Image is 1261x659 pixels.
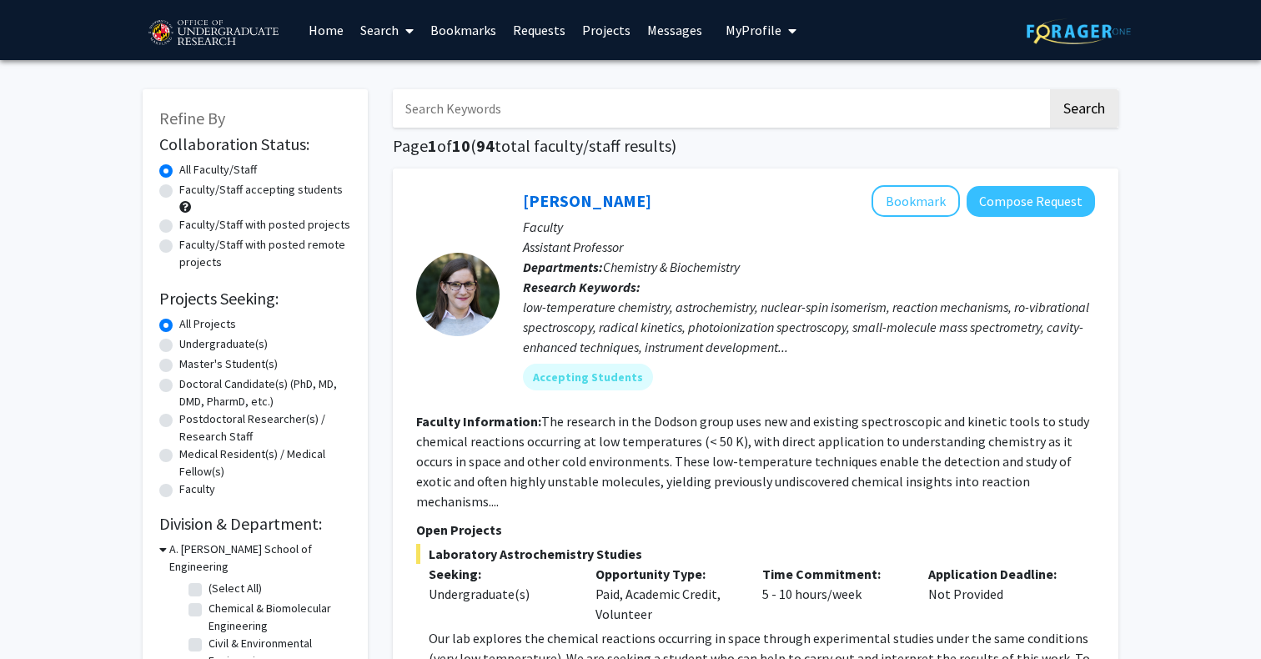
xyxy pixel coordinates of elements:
h1: Page of ( total faculty/staff results) [393,136,1118,156]
h2: Projects Seeking: [159,289,351,309]
p: Seeking: [429,564,570,584]
a: Bookmarks [422,1,505,59]
mat-chip: Accepting Students [523,364,653,390]
a: Messages [639,1,711,59]
p: Application Deadline: [928,564,1070,584]
p: Assistant Professor [523,237,1095,257]
div: 5 - 10 hours/week [750,564,917,624]
a: Search [352,1,422,59]
label: Medical Resident(s) / Medical Fellow(s) [179,445,351,480]
p: Opportunity Type: [595,564,737,584]
a: [PERSON_NAME] [523,190,651,211]
a: Home [300,1,352,59]
div: low-temperature chemistry, astrochemistry, nuclear-spin isomerism, reaction mechanisms, ro-vibrat... [523,297,1095,357]
label: Chemical & Biomolecular Engineering [208,600,347,635]
div: Not Provided [916,564,1083,624]
label: Doctoral Candidate(s) (PhD, MD, DMD, PharmD, etc.) [179,375,351,410]
label: (Select All) [208,580,262,597]
b: Departments: [523,259,603,275]
label: All Faculty/Staff [179,161,257,179]
span: 1 [428,135,437,156]
span: 94 [476,135,495,156]
label: Postdoctoral Researcher(s) / Research Staff [179,410,351,445]
button: Compose Request to Leah Dodson [967,186,1095,217]
input: Search Keywords [393,89,1047,128]
p: Faculty [523,217,1095,237]
span: 10 [452,135,470,156]
a: Projects [574,1,639,59]
span: Refine By [159,108,225,128]
b: Faculty Information: [416,413,541,430]
p: Time Commitment: [762,564,904,584]
label: Faculty/Staff with posted projects [179,216,350,234]
button: Search [1050,89,1118,128]
label: Undergraduate(s) [179,335,268,353]
img: ForagerOne Logo [1027,18,1131,44]
img: University of Maryland Logo [143,13,284,54]
h2: Collaboration Status: [159,134,351,154]
a: Requests [505,1,574,59]
h3: A. [PERSON_NAME] School of Engineering [169,541,351,576]
b: Research Keywords: [523,279,641,295]
label: Faculty/Staff with posted remote projects [179,236,351,271]
label: All Projects [179,315,236,333]
p: Open Projects [416,520,1095,540]
label: Master's Student(s) [179,355,278,373]
span: Laboratory Astrochemistry Studies [416,544,1095,564]
button: Add Leah Dodson to Bookmarks [872,185,960,217]
label: Faculty [179,480,215,498]
span: My Profile [726,22,781,38]
div: Paid, Academic Credit, Volunteer [583,564,750,624]
iframe: Chat [13,584,71,646]
fg-read-more: The research in the Dodson group uses new and existing spectroscopic and kinetic tools to study c... [416,413,1089,510]
span: Chemistry & Biochemistry [603,259,740,275]
div: Undergraduate(s) [429,584,570,604]
label: Faculty/Staff accepting students [179,181,343,199]
h2: Division & Department: [159,514,351,534]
